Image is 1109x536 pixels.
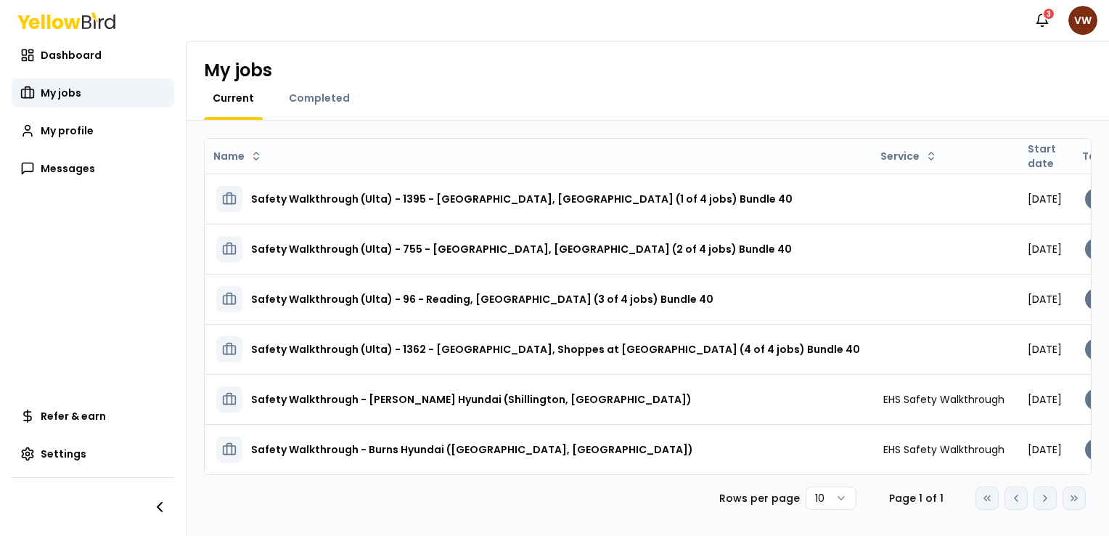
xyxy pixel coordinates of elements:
[1028,342,1062,357] span: [DATE]
[12,41,174,70] a: Dashboard
[41,409,106,423] span: Refer & earn
[41,161,95,176] span: Messages
[1042,7,1055,20] div: 3
[41,86,81,100] span: My jobs
[1085,238,1107,260] div: 0
[213,149,245,163] span: Name
[251,286,713,312] h3: Safety Walkthrough (Ulta) - 96 - Reading, [GEOGRAPHIC_DATA] (3 of 4 jobs) Bundle 40
[880,149,920,163] span: Service
[213,91,254,105] span: Current
[1085,389,1107,410] div: 0
[251,236,792,262] h3: Safety Walkthrough (Ulta) - 755 - [GEOGRAPHIC_DATA], [GEOGRAPHIC_DATA] (2 of 4 jobs) Bundle 40
[204,59,272,82] h1: My jobs
[1085,188,1107,210] div: 0
[12,402,174,431] a: Refer & earn
[1068,6,1097,35] span: VW
[204,91,263,105] a: Current
[12,439,174,468] a: Settings
[1028,292,1062,306] span: [DATE]
[251,186,793,212] h3: Safety Walkthrough (Ulta) - 1395 - [GEOGRAPHIC_DATA], [GEOGRAPHIC_DATA] (1 of 4 jobs) Bundle 40
[12,116,174,145] a: My profile
[251,336,860,362] h3: Safety Walkthrough (Ulta) - 1362 - [GEOGRAPHIC_DATA], Shoppes at [GEOGRAPHIC_DATA] (4 of 4 jobs) ...
[1085,338,1107,360] div: 0
[280,91,359,105] a: Completed
[1028,392,1062,407] span: [DATE]
[41,447,86,461] span: Settings
[12,78,174,107] a: My jobs
[208,145,268,168] button: Name
[12,154,174,183] a: Messages
[1028,442,1062,457] span: [DATE]
[289,91,350,105] span: Completed
[883,442,1004,457] span: EHS Safety Walkthrough
[883,392,1004,407] span: EHS Safety Walkthrough
[1028,242,1062,256] span: [DATE]
[1085,288,1107,310] div: 0
[875,145,943,168] button: Service
[1016,139,1073,174] th: Start date
[251,386,692,413] h3: Safety Walkthrough - [PERSON_NAME] Hyundai (Shillington, [GEOGRAPHIC_DATA])
[41,123,94,138] span: My profile
[41,48,102,62] span: Dashboard
[880,491,952,505] div: Page 1 of 1
[1028,192,1062,206] span: [DATE]
[719,491,800,505] p: Rows per page
[251,436,693,463] h3: Safety Walkthrough - Burns Hyundai ([GEOGRAPHIC_DATA], [GEOGRAPHIC_DATA])
[1028,6,1057,35] button: 3
[1085,439,1107,460] div: 0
